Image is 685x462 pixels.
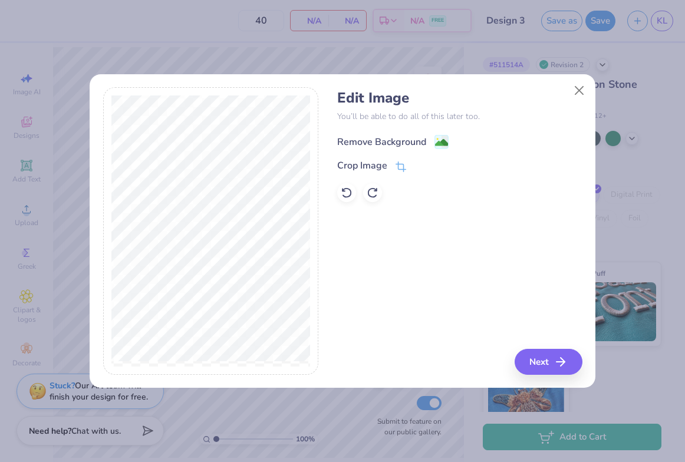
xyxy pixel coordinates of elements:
div: Remove Background [337,135,426,149]
h4: Edit Image [337,90,582,107]
button: Close [568,79,591,101]
button: Next [515,349,582,375]
p: You’ll be able to do all of this later too. [337,110,582,123]
div: Crop Image [337,159,387,173]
